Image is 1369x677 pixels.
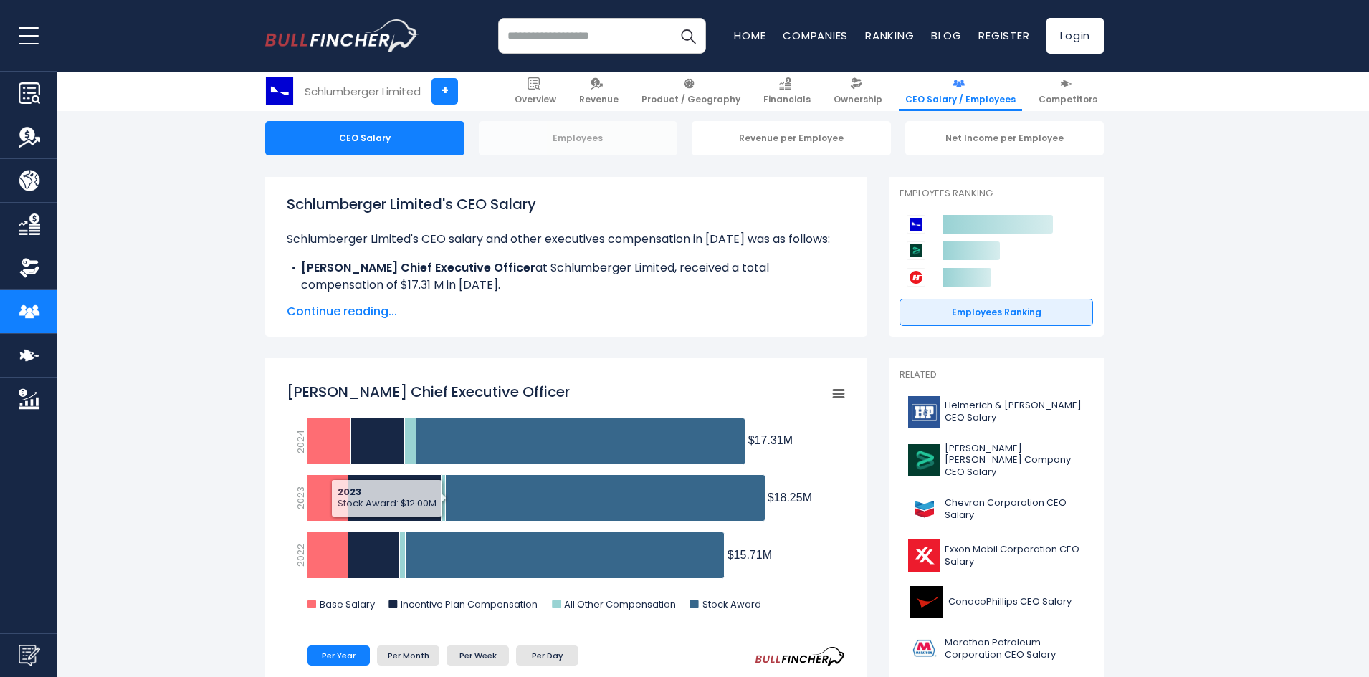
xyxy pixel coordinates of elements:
[702,597,761,611] text: Stock Award
[734,28,765,43] a: Home
[266,77,293,105] img: SLB logo
[900,299,1093,326] a: Employees Ranking
[320,597,376,611] text: Base Salary
[908,396,940,428] img: HP logo
[431,78,458,105] a: +
[1046,18,1104,54] a: Login
[287,259,846,294] li: at Schlumberger Limited, received a total compensation of $17.31 M in [DATE].
[948,596,1072,608] span: ConocoPhillips CEO Salary
[900,188,1093,200] p: Employees Ranking
[265,19,419,52] a: Go to homepage
[907,241,925,260] img: Baker Hughes Company competitors logo
[783,28,848,43] a: Companies
[900,439,1093,483] a: [PERSON_NAME] [PERSON_NAME] Company CEO Salary
[899,72,1022,111] a: CEO Salary / Employees
[294,544,307,567] text: 2022
[287,231,846,248] p: Schlumberger Limited's CEO salary and other executives compensation in [DATE] was as follows:
[908,444,940,476] img: BKR logo
[931,28,961,43] a: Blog
[641,94,740,105] span: Product / Geography
[670,18,706,54] button: Search
[579,94,619,105] span: Revenue
[287,382,570,402] tspan: [PERSON_NAME] Chief Executive Officer
[907,215,925,234] img: Schlumberger Limited competitors logo
[900,629,1093,668] a: Marathon Petroleum Corporation CEO Salary
[515,94,556,105] span: Overview
[294,486,307,509] text: 2023
[834,94,882,105] span: Ownership
[516,645,578,666] li: Per Day
[447,645,509,666] li: Per Week
[827,72,889,111] a: Ownership
[287,193,846,215] h1: Schlumberger Limited's CEO Salary
[728,549,772,561] tspan: $15.71M
[757,72,817,111] a: Financials
[748,434,793,446] tspan: $17.31M
[287,303,846,320] span: Continue reading...
[945,443,1084,479] span: [PERSON_NAME] [PERSON_NAME] Company CEO Salary
[900,393,1093,432] a: Helmerich & [PERSON_NAME] CEO Salary
[692,121,891,155] div: Revenue per Employee
[907,268,925,287] img: Halliburton Company competitors logo
[908,539,940,572] img: XOM logo
[900,369,1093,381] p: Related
[265,19,419,52] img: bullfincher logo
[900,582,1093,622] a: ConocoPhillips CEO Salary
[905,94,1016,105] span: CEO Salary / Employees
[763,94,811,105] span: Financials
[908,586,944,618] img: COP logo
[479,121,678,155] div: Employees
[564,597,676,611] text: All Other Compensation
[265,121,464,155] div: CEO Salary
[945,497,1084,522] span: Chevron Corporation CEO Salary
[945,400,1084,424] span: Helmerich & [PERSON_NAME] CEO Salary
[294,430,307,453] text: 2024
[305,83,421,100] div: Schlumberger Limited
[768,491,812,504] tspan: $18.25M
[307,645,370,666] li: Per Year
[900,536,1093,575] a: Exxon Mobil Corporation CEO Salary
[573,72,625,111] a: Revenue
[908,493,940,525] img: CVX logo
[1039,94,1097,105] span: Competitors
[1032,72,1104,111] a: Competitors
[508,72,563,111] a: Overview
[377,645,439,666] li: Per Month
[287,375,846,625] svg: Olivier Le Peuch Chief Executive Officer
[945,637,1084,661] span: Marathon Petroleum Corporation CEO Salary
[19,257,40,279] img: Ownership
[401,597,538,611] text: Incentive Plan Compensation
[635,72,747,111] a: Product / Geography
[978,28,1029,43] a: Register
[908,633,940,665] img: MPC logo
[865,28,914,43] a: Ranking
[905,121,1105,155] div: Net Income per Employee
[900,489,1093,529] a: Chevron Corporation CEO Salary
[945,544,1084,568] span: Exxon Mobil Corporation CEO Salary
[301,259,535,276] b: [PERSON_NAME] Chief Executive Officer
